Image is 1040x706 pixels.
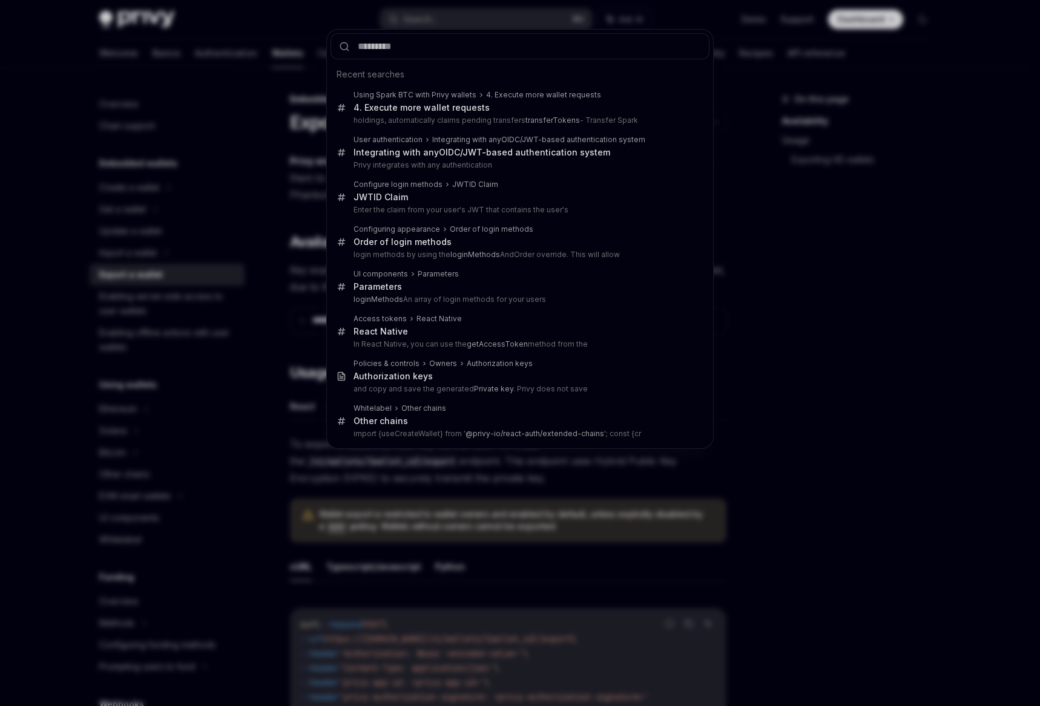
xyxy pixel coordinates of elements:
div: 4. Execute more wallet requests [354,102,490,113]
p: login methods by using the AndOrder override. This will allow [354,250,684,260]
div: Configure login methods [354,180,443,189]
div: Using Spark BTC with Privy wallets [354,90,476,100]
div: Order of login methods [354,237,452,247]
div: Parameters [354,281,402,292]
p: Enter the claim from your user's JWT that contains the user's [354,205,684,215]
div: UI components [354,269,408,279]
div: Integrating with any /JWT-based authentication system [354,147,610,158]
p: import {useCreateWallet} from ' '; const {cr [354,429,684,439]
div: ID Claim [452,180,498,189]
div: Other chains [401,404,446,413]
p: and copy and save the generated . Privy does not save [354,384,684,394]
p: Privy integrates with any authentication [354,160,684,170]
b: loginMethods [450,250,500,259]
div: Policies & controls [354,359,420,368]
div: Integrating with any /JWT-based authentication system [432,135,645,145]
p: In React Native, you can use the method from the [354,339,684,349]
div: React Native [354,326,408,337]
div: Whitelabel [354,404,392,413]
div: Owners [429,359,457,368]
div: 4. Execute more wallet requests [486,90,601,100]
b: JWT [452,180,469,189]
b: Private key [474,384,513,393]
div: React Native [416,314,462,324]
div: Other chains [354,416,408,427]
b: JWT [354,192,374,202]
div: ID Claim [354,192,408,203]
b: loginMethods [354,295,403,304]
div: Order of login methods [450,224,533,234]
div: Access tokens [354,314,407,324]
div: Parameters [418,269,459,279]
b: OIDC [501,135,520,144]
p: An array of login methods for your users [354,295,684,304]
p: holdings, automatically claims pending transfers - Transfer Spark [354,116,684,125]
div: Configuring appearance [354,224,440,234]
div: User authentication [354,135,423,145]
div: Authorization keys [354,371,433,382]
b: OIDC [439,147,460,157]
span: Recent searches [337,68,404,80]
b: @privy-io/react-auth/extended-chains [466,429,604,438]
div: Authorization keys [467,359,533,368]
b: getAccessToken [467,339,528,348]
b: transferTokens [525,116,580,125]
